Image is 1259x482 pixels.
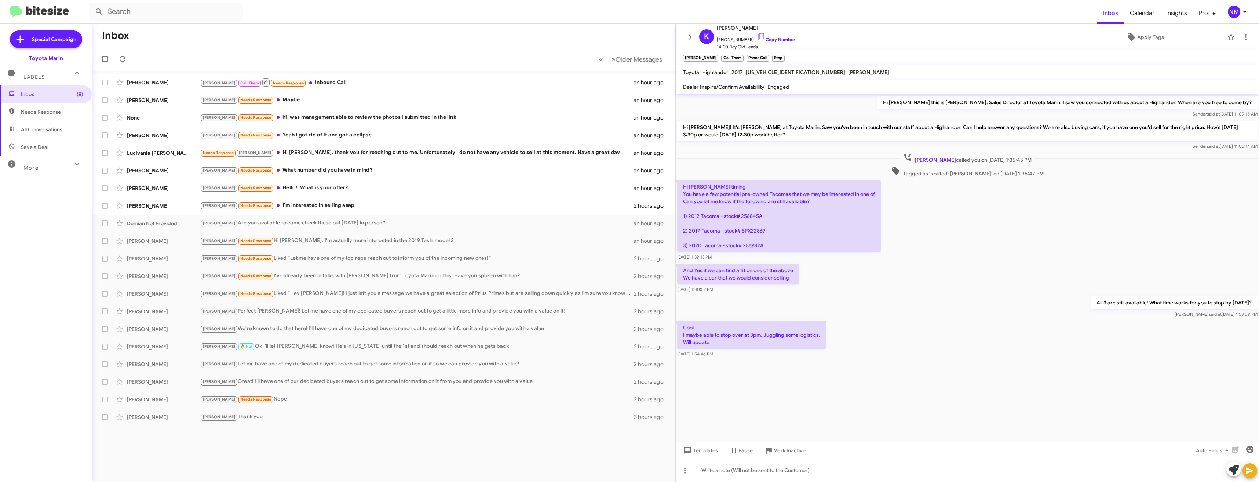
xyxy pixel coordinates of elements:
span: [DATE] 1:39:13 PM [677,254,712,260]
span: Dealer Inspire/Confirm Availability [683,84,764,90]
span: Labels [23,74,45,80]
span: Needs Response [240,397,271,402]
span: Special Campaign [32,36,76,43]
span: Toyota [683,69,699,76]
div: 2 hours ago [634,325,669,333]
span: K [704,31,709,43]
div: an hour ago [634,185,669,192]
span: Needs Response [240,203,271,208]
span: [PERSON_NAME] [915,157,956,163]
div: [PERSON_NAME] [127,202,200,209]
span: Needs Response [21,108,83,116]
span: Highlander [702,69,729,76]
div: Hi [PERSON_NAME], thank you for reaching out to me. Unfortunately I do not have any vehicle to se... [200,149,634,157]
div: Thank you [200,413,634,421]
span: [PERSON_NAME] [203,326,236,331]
nav: Page navigation example [595,52,667,67]
span: Auto Fields [1196,444,1231,457]
div: 2 hours ago [634,361,669,368]
span: [PERSON_NAME] [203,291,236,296]
span: called you on [DATE] 1:35:45 PM [900,153,1034,164]
span: Pause [738,444,753,457]
small: Call Them [721,55,743,62]
div: [PERSON_NAME] [127,79,200,86]
span: [PERSON_NAME] [203,309,236,314]
a: Copy Number [757,37,795,42]
span: Needs Response [240,186,271,190]
h1: Inbox [102,30,129,41]
span: [PERSON_NAME] [717,23,795,32]
div: Yeah I got rid of it and got a eclipse [200,131,634,139]
span: 2017 [731,69,743,76]
div: Let me have one of my dedicated buyers reach out to get some information on it so we can provide ... [200,360,634,368]
div: Lucivania [PERSON_NAME] [127,149,200,157]
span: [PERSON_NAME] [239,150,271,155]
span: Inbox [1097,3,1124,24]
button: Previous [595,52,607,67]
div: [PERSON_NAME] [127,237,200,245]
span: Needs Response [273,81,304,85]
span: [PERSON_NAME] [203,379,236,384]
span: Mark Inactive [773,444,806,457]
div: [PERSON_NAME] [127,290,200,297]
button: Apply Tags [1066,30,1224,44]
span: Needs Response [240,168,271,173]
div: None [127,114,200,121]
div: 2 hours ago [634,202,669,209]
span: [PHONE_NUMBER] [717,32,795,43]
span: [PERSON_NAME] [203,98,236,102]
span: said at [1207,111,1220,117]
div: Nope [200,395,634,404]
p: And Yes if we can find a fit on one of the above We have a car that we would consider selling [677,264,799,284]
span: [PERSON_NAME] [203,81,236,85]
div: We're known to do that here! I'll have one of my dedicated buyers reach out to get some info on i... [200,325,634,333]
span: [DATE] 1:40:52 PM [677,286,713,292]
div: an hour ago [634,167,669,174]
div: Are you available to come check these out [DATE] in person? [200,219,634,227]
span: [US_VEHICLE_IDENTIFICATION_NUMBER] [746,69,845,76]
div: an hour ago [634,220,669,227]
div: an hour ago [634,96,669,104]
div: I'm interested in selling asap [200,201,634,210]
div: hi, was management able to review the photos i submitted in the link [200,113,634,122]
span: [PERSON_NAME] [203,221,236,226]
span: [PERSON_NAME] [203,133,236,138]
span: [PERSON_NAME] [203,274,236,278]
p: Hi [PERSON_NAME] this is [PERSON_NAME], Sales Director at Toyota Marin. I saw you connected with ... [877,96,1258,109]
small: Phone Call [747,55,769,62]
small: [PERSON_NAME] [683,55,718,62]
span: [PERSON_NAME] [203,344,236,349]
span: More [23,165,39,171]
button: NM [1222,6,1251,18]
span: Engaged [767,84,789,90]
span: [PERSON_NAME] [DATE] 1:53:09 PM [1175,311,1258,317]
span: Needs Response [203,150,234,155]
div: [PERSON_NAME] [127,255,200,262]
div: Liked “Hey [PERSON_NAME]! I just left you a message we have a great selection of Prius Primes but... [200,289,634,298]
div: What number did you have in mind? [200,166,634,175]
div: Maybe [200,96,634,104]
span: [PERSON_NAME] [203,256,236,261]
span: All Conversations [21,126,62,133]
span: Needs Response [240,98,271,102]
span: [PERSON_NAME] [203,362,236,366]
span: 🔥 Hot [240,344,253,349]
div: an hour ago [634,79,669,86]
div: [PERSON_NAME] [127,343,200,350]
div: Toyota Marin [29,55,63,62]
div: I've already been in talks with [PERSON_NAME] from Toyota Marin on this. Have you spoken with him? [200,272,634,280]
span: Profile [1193,3,1222,24]
div: Perfect [PERSON_NAME]! Let me have one of my dedicated buyers reach out to get a little more info... [200,307,634,315]
div: an hour ago [634,237,669,245]
span: [PERSON_NAME] [203,397,236,402]
button: Pause [724,444,759,457]
div: 2 hours ago [634,343,669,350]
div: [PERSON_NAME] [127,308,200,315]
div: [PERSON_NAME] [127,185,200,192]
button: Auto Fields [1190,444,1237,457]
div: an hour ago [634,114,669,121]
div: [PERSON_NAME] [127,96,200,104]
input: Search [89,3,243,21]
span: » [612,55,616,64]
span: Needs Response [240,256,271,261]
